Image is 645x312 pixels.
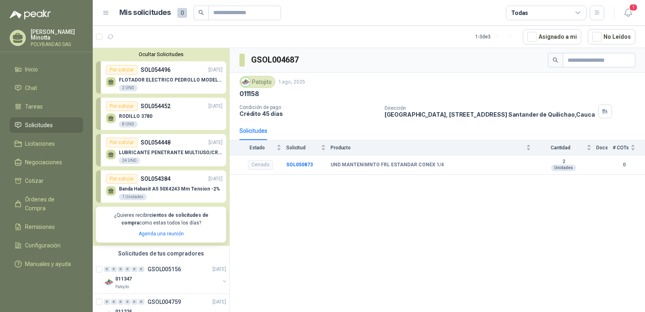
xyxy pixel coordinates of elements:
[104,277,114,287] img: Company Logo
[106,138,137,147] div: Por cotizar
[31,42,83,47] p: POLYBANDAS SAS
[536,159,591,165] b: 2
[104,299,110,305] div: 0
[111,299,117,305] div: 0
[96,61,226,94] a: Por cotizarSOL054496[DATE] FLOTADOR ELECTRICO PEDROLLO MODELO VIYILANT PARA AGUAS NEGRAS2 UND
[230,140,286,155] th: Estado
[239,145,275,151] span: Estado
[121,212,208,226] b: cientos de solicitudes de compra
[119,121,137,128] div: 8 UND
[141,174,171,183] p: SOL054384
[10,238,83,253] a: Configuración
[212,265,226,273] p: [DATE]
[119,7,171,19] h1: Mis solicitudes
[115,284,129,290] p: Patojito
[25,84,37,92] span: Chat
[613,145,629,151] span: # COTs
[118,299,124,305] div: 0
[141,65,171,74] p: SOL054496
[239,105,378,110] p: Condición de pago
[96,170,226,203] a: Por cotizarSOL054384[DATE] Banda Habasit A5 50X4243 Mm Tension -2%1 Unidades
[588,29,635,44] button: No Leídos
[118,266,124,272] div: 0
[31,29,83,40] p: [PERSON_NAME] Minotta
[385,105,595,111] p: Dirección
[139,231,184,237] a: Agenda una reunión
[613,140,645,155] th: # COTs
[385,111,595,118] p: [GEOGRAPHIC_DATA], [STREET_ADDRESS] Santander de Quilichao , Cauca
[125,266,131,272] div: 0
[138,299,144,305] div: 0
[10,256,83,272] a: Manuales y ayuda
[536,145,585,151] span: Cantidad
[286,140,331,155] th: Solicitud
[25,102,43,111] span: Tareas
[115,275,132,283] p: 011347
[93,48,229,246] div: Ocultar SolicitudesPor cotizarSOL054496[DATE] FLOTADOR ELECTRICO PEDROLLO MODELO VIYILANT PARA AG...
[148,266,181,272] p: GSOL005156
[106,101,137,111] div: Por cotizar
[119,113,152,119] p: RODILLO 3780
[241,77,250,86] img: Company Logo
[239,110,378,117] p: Crédito 45 días
[511,8,528,17] div: Todas
[119,157,140,164] div: 24 UND
[141,138,171,147] p: SOL054448
[239,126,267,135] div: Solicitudes
[10,117,83,133] a: Solicitudes
[239,76,275,88] div: Patojito
[25,241,60,250] span: Configuración
[119,77,223,83] p: FLOTADOR ELECTRICO PEDROLLO MODELO VIYILANT PARA AGUAS NEGRAS
[138,266,144,272] div: 0
[523,29,581,44] button: Asignado a mi
[10,80,83,96] a: Chat
[25,195,75,213] span: Órdenes de Compra
[10,173,83,188] a: Cotizar
[10,192,83,216] a: Órdenes de Compra
[111,266,117,272] div: 0
[104,266,110,272] div: 0
[106,174,137,184] div: Por cotizar
[10,99,83,114] a: Tareas
[25,176,44,185] span: Cotizar
[331,140,536,155] th: Producto
[10,10,51,19] img: Logo peakr
[119,186,220,192] p: Banda Habasit A5 50X4243 Mm Tension -2%
[96,134,226,166] a: Por cotizarSOL054448[DATE] LUBRICANTE PENETRANTE MULTIUSO/CRC 3-3624 UND
[286,145,319,151] span: Solicitud
[331,162,444,168] b: UND MANTENIMNTO FRL ESTANDAR CONEX 1/4
[96,51,226,57] button: Ocultar Solicitudes
[551,165,576,171] div: Unidades
[279,78,305,86] p: 1 ago, 2025
[331,145,524,151] span: Producto
[93,246,229,261] div: Solicitudes de tus compradores
[141,102,171,111] p: SOL054452
[25,65,38,74] span: Inicio
[10,219,83,235] a: Remisiones
[475,30,516,43] div: 1 - 3 de 3
[208,66,223,74] p: [DATE]
[10,155,83,170] a: Negociaciones
[198,10,204,15] span: search
[251,54,300,66] h3: GSOL004687
[96,98,226,130] a: Por cotizarSOL054452[DATE] RODILLO 37808 UND
[248,160,273,170] div: Cerrado
[131,266,137,272] div: 0
[119,85,137,91] div: 2 UND
[119,150,223,155] p: LUBRICANTE PENETRANTE MULTIUSO/CRC 3-36
[239,90,259,98] p: 011158
[10,136,83,151] a: Licitaciones
[629,4,638,11] span: 1
[613,161,635,169] b: 0
[25,222,55,231] span: Remisiones
[212,298,226,306] p: [DATE]
[536,140,596,155] th: Cantidad
[131,299,137,305] div: 0
[177,8,187,18] span: 0
[125,299,131,305] div: 0
[286,162,313,168] a: SOL050873
[106,65,137,75] div: Por cotizar
[148,299,181,305] p: GSOL004759
[621,6,635,20] button: 1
